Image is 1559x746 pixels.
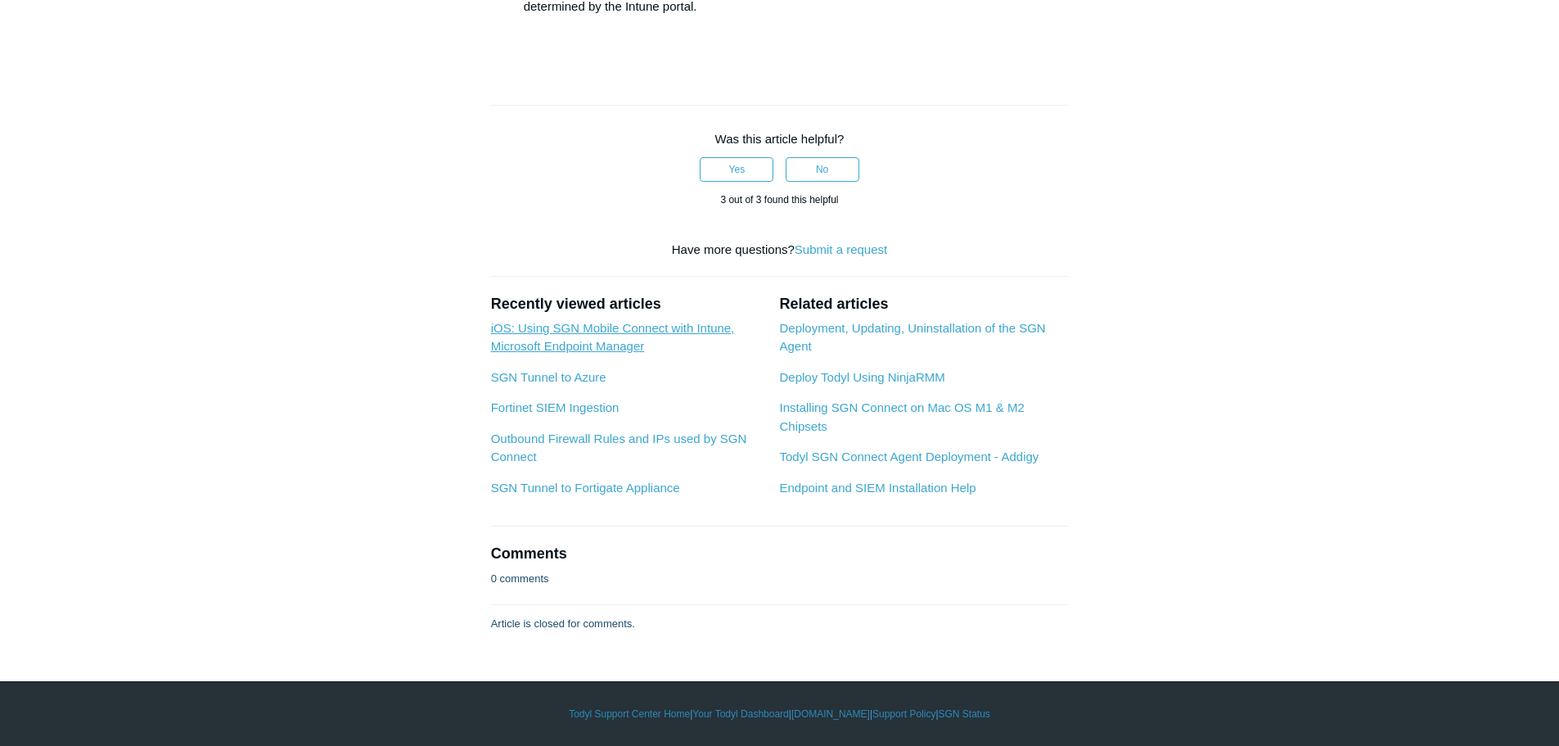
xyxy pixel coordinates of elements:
[779,450,1039,463] a: Todyl SGN Connect Agent Deployment - Addigy
[791,707,870,721] a: [DOMAIN_NAME]
[779,481,976,495] a: Endpoint and SIEM Installation Help
[491,293,764,315] h2: Recently viewed articles
[715,132,845,146] span: Was this article helpful?
[491,370,606,384] a: SGN Tunnel to Azure
[779,370,944,384] a: Deploy Todyl Using NinjaRMM
[692,707,788,721] a: Your Todyl Dashboard
[720,194,838,206] span: 3 out of 3 found this helpful
[491,400,620,414] a: Fortinet SIEM Ingestion
[491,481,680,495] a: SGN Tunnel to Fortigate Appliance
[786,157,859,182] button: This article was not helpful
[491,432,747,464] a: Outbound Firewall Rules and IPs used by SGN Connect
[795,242,887,256] a: Submit a request
[700,157,773,182] button: This article was helpful
[779,293,1068,315] h2: Related articles
[779,400,1024,433] a: Installing SGN Connect on Mac OS M1 & M2 Chipsets
[491,321,735,354] a: iOS: Using SGN Mobile Connect with Intune, Microsoft Endpoint Manager
[779,321,1045,354] a: Deployment, Updating, Uninstallation of the SGN Agent
[491,543,1069,565] h2: Comments
[491,241,1069,260] div: Have more questions?
[569,707,690,721] a: Todyl Support Center Home
[305,707,1255,721] div: | | | |
[939,707,990,721] a: SGN Status
[491,571,549,587] p: 0 comments
[491,616,635,632] p: Article is closed for comments.
[872,707,935,721] a: Support Policy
